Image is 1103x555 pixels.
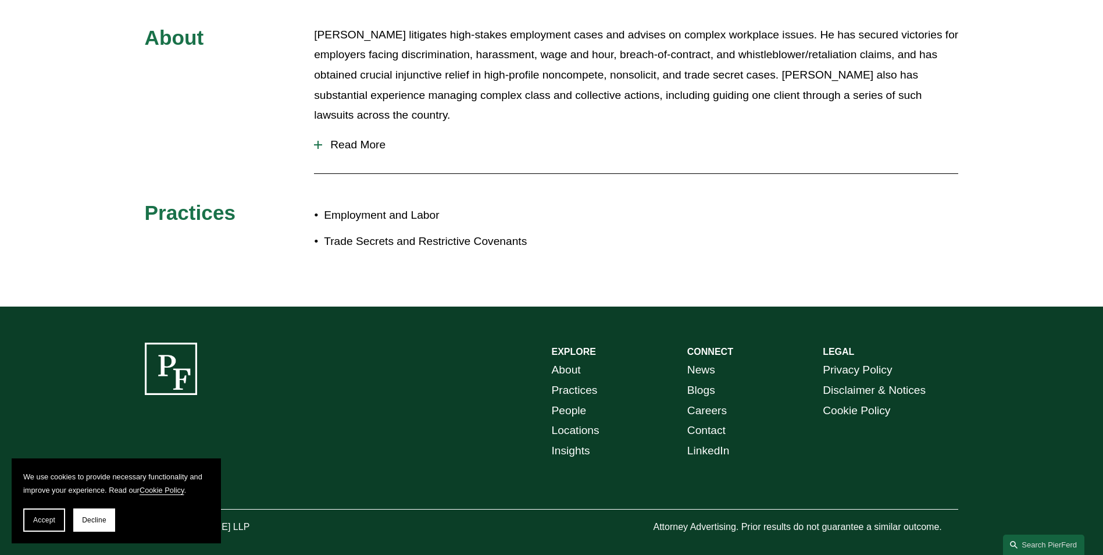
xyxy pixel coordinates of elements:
a: Blogs [687,380,715,401]
a: Insights [552,441,590,461]
a: News [687,360,715,380]
span: Accept [33,516,55,524]
a: Contact [687,421,726,441]
a: LinkedIn [687,441,730,461]
button: Accept [23,508,65,532]
strong: CONNECT [687,347,733,357]
p: Attorney Advertising. Prior results do not guarantee a similar outcome. [653,519,958,536]
button: Decline [73,508,115,532]
section: Cookie banner [12,458,221,543]
a: Cookie Policy [823,401,890,421]
a: Disclaimer & Notices [823,380,926,401]
p: [PERSON_NAME] litigates high-stakes employment cases and advises on complex workplace issues. He ... [314,25,958,126]
a: Locations [552,421,599,441]
span: Practices [145,201,236,224]
span: Read More [322,138,958,151]
p: Employment and Labor [324,205,551,226]
button: Read More [314,130,958,160]
a: Search this site [1003,535,1084,555]
span: About [145,26,204,49]
p: © [PERSON_NAME] LLP [145,519,315,536]
a: Practices [552,380,598,401]
strong: LEGAL [823,347,854,357]
a: Cookie Policy [140,486,184,494]
a: Privacy Policy [823,360,892,380]
p: Trade Secrets and Restrictive Covenants [324,232,551,252]
a: People [552,401,587,421]
p: We use cookies to provide necessary functionality and improve your experience. Read our . [23,470,209,497]
a: About [552,360,581,380]
span: Decline [82,516,106,524]
strong: EXPLORE [552,347,596,357]
a: Careers [687,401,727,421]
